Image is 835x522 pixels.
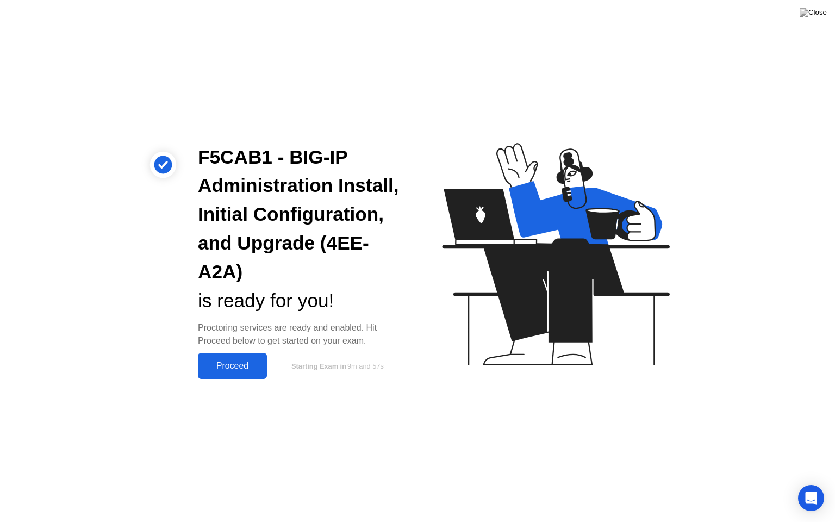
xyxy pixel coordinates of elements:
[800,8,827,17] img: Close
[198,143,400,287] div: F5CAB1 - BIG-IP Administration Install, Initial Configuration, and Upgrade (4EE-A2A)
[198,353,267,379] button: Proceed
[201,361,264,371] div: Proceed
[198,321,400,347] div: Proctoring services are ready and enabled. Hit Proceed below to get started on your exam.
[198,287,400,315] div: is ready for you!
[347,362,384,370] span: 9m and 57s
[798,485,824,511] div: Open Intercom Messenger
[272,356,400,376] button: Starting Exam in9m and 57s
